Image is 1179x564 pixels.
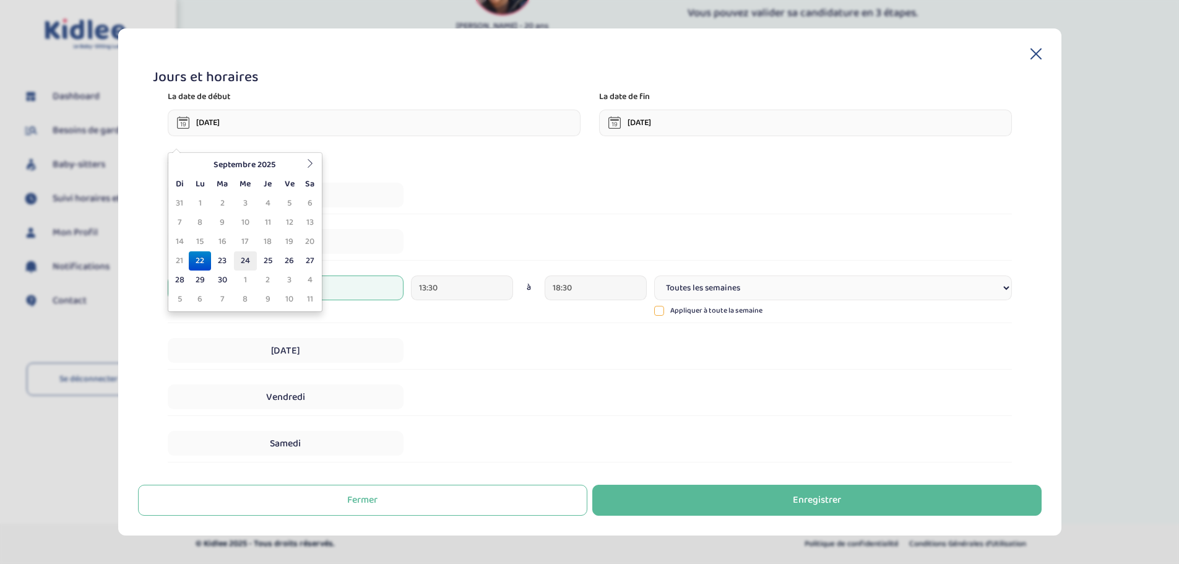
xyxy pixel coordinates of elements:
[211,232,234,251] td: 16
[189,271,210,290] td: 29
[257,251,279,271] td: 25
[279,271,300,290] td: 3
[189,213,210,232] td: 8
[793,493,841,508] div: Enregistrer
[211,194,234,213] td: 2
[234,290,257,309] td: 8
[171,194,189,213] td: 31
[211,290,234,309] td: 7
[301,271,319,290] td: 4
[301,232,319,251] td: 20
[234,232,257,251] td: 17
[171,213,189,232] td: 7
[171,271,189,290] td: 28
[279,213,300,232] td: 12
[168,338,404,363] span: [DATE]
[257,194,279,213] td: 4
[279,290,300,309] td: 10
[670,305,762,316] p: Appliquer à toute la semaine
[211,251,234,271] td: 23
[301,175,319,194] th: Sa
[234,194,257,213] td: 3
[411,275,513,300] input: heure de debut
[171,232,189,251] td: 14
[153,69,1027,85] h1: Jours et horaires
[301,290,319,309] td: 11
[257,290,279,309] td: 9
[279,175,300,194] th: Ve
[189,232,210,251] td: 15
[592,485,1042,516] button: Enregistrer
[168,110,581,136] input: sélectionne une date
[257,213,279,232] td: 11
[138,485,587,516] button: Fermer
[168,90,230,103] p: La date de début
[279,194,300,213] td: 5
[234,251,257,271] td: 24
[527,281,531,294] span: à
[599,90,650,103] p: La date de fin
[171,175,189,194] th: Di
[211,175,234,194] th: Ma
[211,213,234,232] td: 9
[168,431,404,456] span: Samedi
[171,290,189,309] td: 5
[171,251,189,271] td: 21
[347,493,378,508] div: Fermer
[545,275,647,300] input: heure de fin
[189,251,210,271] td: 22
[301,213,319,232] td: 13
[189,290,210,309] td: 6
[257,232,279,251] td: 18
[279,251,300,271] td: 26
[189,175,210,194] th: Lu
[257,175,279,194] th: Je
[189,194,210,213] td: 1
[234,175,257,194] th: Me
[168,154,1012,168] p: Ma semaine type
[234,271,257,290] td: 1
[301,194,319,213] td: 6
[257,271,279,290] td: 2
[301,251,319,271] td: 27
[279,232,300,251] td: 19
[234,213,257,232] td: 10
[168,384,404,409] span: Vendredi
[211,271,234,290] td: 30
[599,110,1012,136] input: sélectionne une date
[189,155,300,175] th: Septembre 2025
